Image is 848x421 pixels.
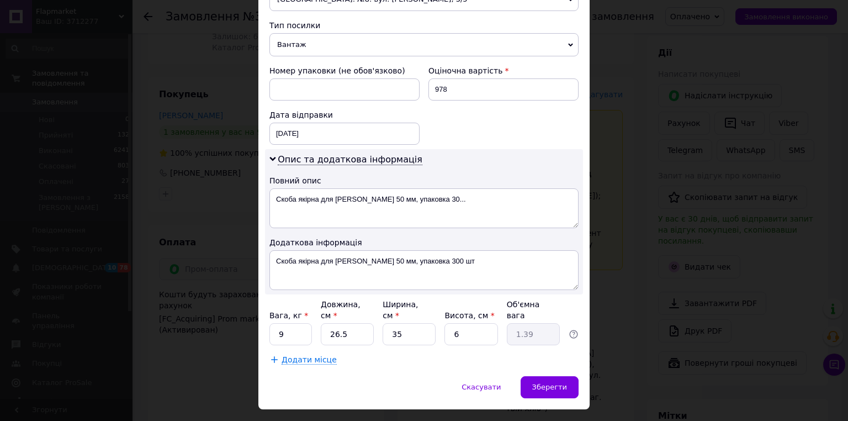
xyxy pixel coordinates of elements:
span: Зберегти [532,383,567,391]
span: Додати місце [282,355,337,365]
span: Тип посилки [269,21,320,30]
div: Дата відправки [269,109,420,120]
span: Вантаж [269,33,579,56]
span: Опис та додаткова інформація [278,154,422,165]
label: Висота, см [444,311,494,320]
div: Об'ємна вага [507,299,560,321]
label: Довжина, см [321,300,361,320]
div: Додаткова інформація [269,237,579,248]
div: Номер упаковки (не обов'язково) [269,65,420,76]
label: Вага, кг [269,311,308,320]
textarea: Скоба якірна для [PERSON_NAME] 50 мм, упаковка 30... [269,188,579,228]
textarea: Скоба якірна для [PERSON_NAME] 50 мм, упаковка 300 шт [269,250,579,290]
span: Скасувати [462,383,501,391]
div: Оціночна вартість [428,65,579,76]
label: Ширина, см [383,300,418,320]
div: Повний опис [269,175,579,186]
